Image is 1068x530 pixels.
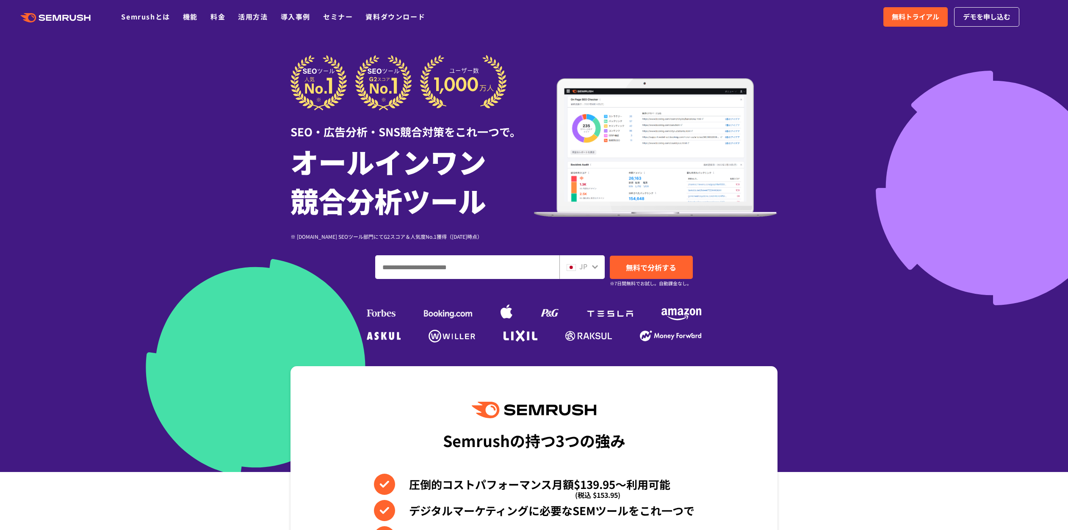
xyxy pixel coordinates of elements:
[281,11,310,22] a: 導入事例
[883,7,948,27] a: 無料トライアル
[575,484,620,505] span: (税込 $153.95)
[365,11,425,22] a: 資料ダウンロード
[892,11,939,22] span: 無料トライアル
[472,402,596,418] img: Semrush
[610,279,692,287] small: ※7日間無料でお試し。自動課金なし。
[579,261,587,271] span: JP
[963,11,1010,22] span: デモを申し込む
[374,474,694,495] li: 圧倒的コストパフォーマンス月額$139.95〜利用可能
[376,256,559,279] input: ドメイン、キーワードまたはURLを入力してください
[291,232,534,240] div: ※ [DOMAIN_NAME] SEOツール部門にてG2スコア＆人気度No.1獲得（[DATE]時点）
[238,11,268,22] a: 活用方法
[183,11,198,22] a: 機能
[323,11,353,22] a: セミナー
[610,256,693,279] a: 無料で分析する
[291,142,534,220] h1: オールインワン 競合分析ツール
[210,11,225,22] a: 料金
[121,11,170,22] a: Semrushとは
[626,262,676,273] span: 無料で分析する
[291,110,534,140] div: SEO・広告分析・SNS競合対策をこれ一つで。
[443,425,625,456] div: Semrushの持つ3つの強み
[954,7,1019,27] a: デモを申し込む
[374,500,694,521] li: デジタルマーケティングに必要なSEMツールをこれ一つで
